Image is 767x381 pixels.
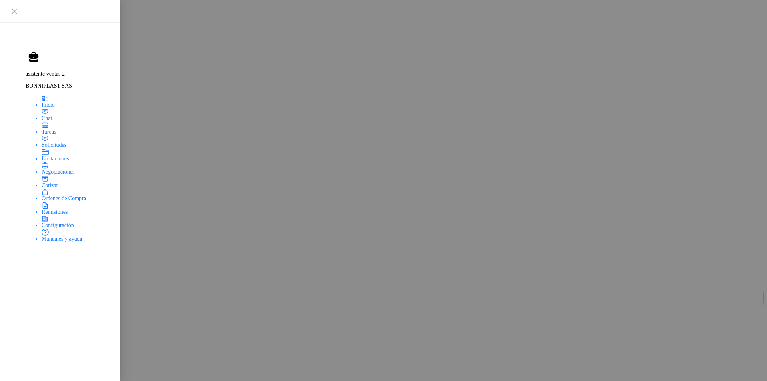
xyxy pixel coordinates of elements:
[42,162,110,176] a: Negociaciones
[42,156,69,162] span: Licitaciones
[11,8,18,14] span: close
[66,40,78,48] img: Logo peakr
[26,83,110,89] p: BONNIPLAST SAS
[42,142,66,148] span: Solicitudes
[42,222,74,228] span: Configuración
[42,122,110,135] a: Tareas
[42,148,110,162] a: Licitaciones
[42,195,86,201] span: Órdenes de Compra
[26,38,66,48] img: Logo peakr
[42,189,110,202] a: Órdenes de Compra
[42,209,68,215] span: Remisiones
[42,215,110,229] a: Configuración
[42,229,110,242] a: Manuales y ayuda
[42,102,55,108] span: Inicio
[42,135,110,149] a: Solicitudes
[42,202,110,215] a: Remisiones
[42,95,110,108] a: Inicio
[42,108,110,122] a: Chat
[26,71,110,77] p: asistente ventas 2
[42,182,58,188] span: Cotizar
[10,6,19,16] button: Close
[42,115,52,121] span: Chat
[42,175,110,189] a: Cotizar
[42,236,82,242] span: Manuales y ayuda
[42,169,74,175] span: Negociaciones
[42,129,56,135] span: Tareas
